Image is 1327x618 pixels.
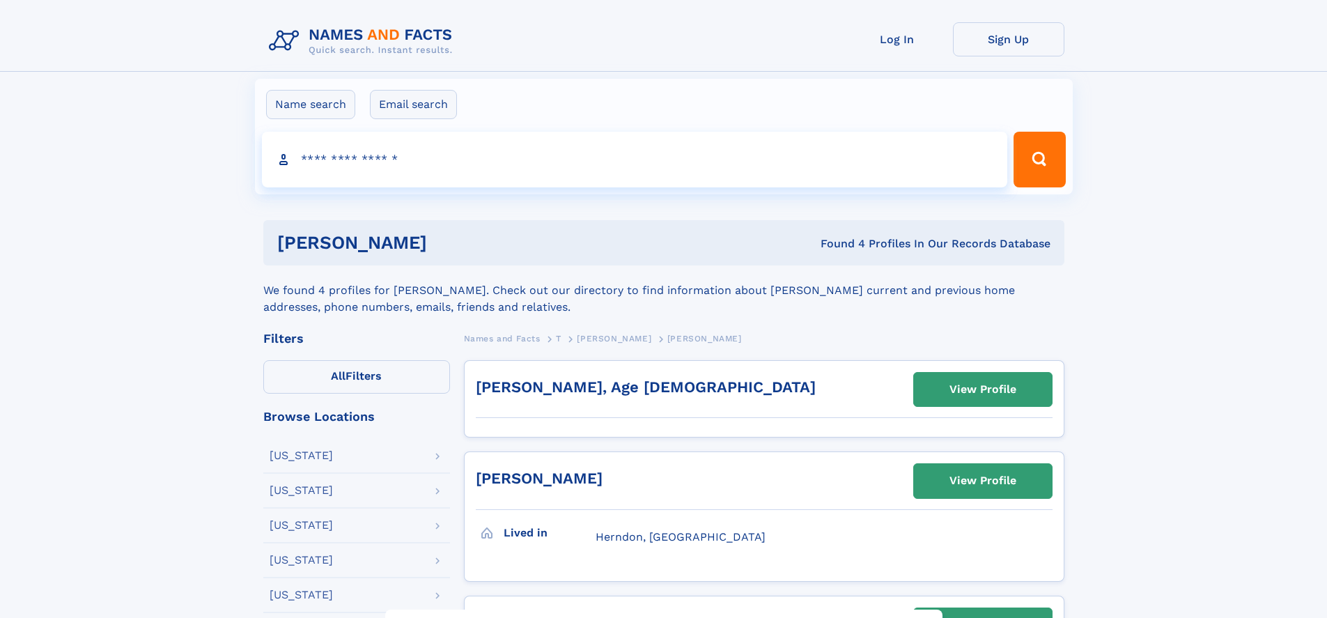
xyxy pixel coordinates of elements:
[270,589,333,601] div: [US_STATE]
[841,22,953,56] a: Log In
[556,334,561,343] span: T
[263,22,464,60] img: Logo Names and Facts
[949,465,1016,497] div: View Profile
[556,330,561,347] a: T
[277,234,624,252] h1: [PERSON_NAME]
[270,555,333,566] div: [US_STATE]
[270,485,333,496] div: [US_STATE]
[263,265,1064,316] div: We found 4 profiles for [PERSON_NAME]. Check out our directory to find information about [PERSON_...
[270,520,333,531] div: [US_STATE]
[331,369,346,383] span: All
[266,90,355,119] label: Name search
[262,132,1008,187] input: search input
[370,90,457,119] label: Email search
[1014,132,1065,187] button: Search Button
[667,334,742,343] span: [PERSON_NAME]
[577,334,651,343] span: [PERSON_NAME]
[476,470,603,487] a: [PERSON_NAME]
[464,330,541,347] a: Names and Facts
[504,521,596,545] h3: Lived in
[914,464,1052,497] a: View Profile
[623,236,1050,252] div: Found 4 Profiles In Our Records Database
[270,450,333,461] div: [US_STATE]
[577,330,651,347] a: [PERSON_NAME]
[263,410,450,423] div: Browse Locations
[914,373,1052,406] a: View Profile
[476,378,816,396] a: [PERSON_NAME], Age [DEMOGRAPHIC_DATA]
[596,530,766,543] span: Herndon, [GEOGRAPHIC_DATA]
[953,22,1064,56] a: Sign Up
[263,332,450,345] div: Filters
[263,360,450,394] label: Filters
[949,373,1016,405] div: View Profile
